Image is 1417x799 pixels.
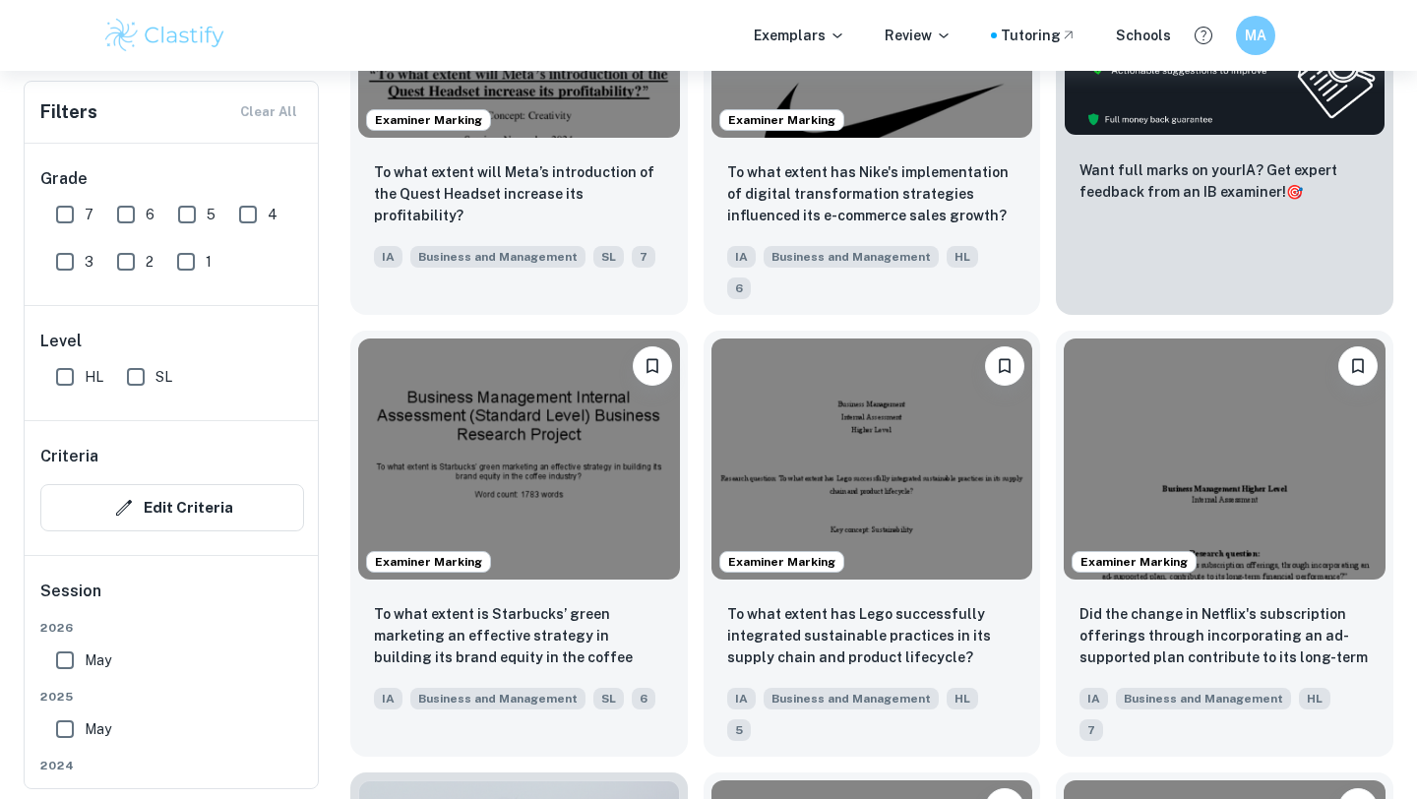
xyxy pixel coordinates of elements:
[727,719,751,741] span: 5
[358,338,680,580] img: Business and Management IA example thumbnail: To what extent is Starbucks’ green marke
[720,553,843,571] span: Examiner Marking
[1236,16,1275,55] button: MA
[40,445,98,468] h6: Criteria
[885,25,952,46] p: Review
[1338,346,1378,386] button: Bookmark
[40,484,304,531] button: Edit Criteria
[632,246,655,268] span: 7
[727,161,1017,226] p: To what extent has Nike's implementation of digital transformation strategies influenced its e-co...
[1187,19,1220,52] button: Help and Feedback
[947,688,978,709] span: HL
[764,688,939,709] span: Business and Management
[85,366,103,388] span: HL
[374,688,402,709] span: IA
[40,330,304,353] h6: Level
[633,346,672,386] button: Bookmark
[727,246,756,268] span: IA
[1299,688,1330,709] span: HL
[85,204,93,225] span: 7
[85,251,93,273] span: 3
[374,603,664,670] p: To what extent is Starbucks’ green marketing an effective strategy in building its brand equity i...
[146,204,154,225] span: 6
[155,366,172,388] span: SL
[40,98,97,126] h6: Filters
[374,246,402,268] span: IA
[1245,25,1267,46] h6: MA
[1079,688,1108,709] span: IA
[40,580,304,619] h6: Session
[1073,553,1196,571] span: Examiner Marking
[1079,159,1370,203] p: Want full marks on your IA ? Get expert feedback from an IB examiner!
[1056,331,1393,757] a: Examiner MarkingBookmarkDid the change in Netflix's subscription offerings through incorporating ...
[410,688,585,709] span: Business and Management
[374,161,664,226] p: To what extent will Meta’s introduction of the Quest Headset increase its profitability?
[350,331,688,757] a: Examiner MarkingBookmarkTo what extent is Starbucks’ green marketing an effective strategy in bui...
[40,688,304,706] span: 2025
[720,111,843,129] span: Examiner Marking
[711,338,1033,580] img: Business and Management IA example thumbnail: To what extent has Lego successfully int
[1079,603,1370,670] p: Did the change in Netflix's subscription offerings through incorporating an ad-supported plan con...
[207,204,216,225] span: 5
[1116,688,1291,709] span: Business and Management
[268,204,277,225] span: 4
[40,757,304,774] span: 2024
[985,346,1024,386] button: Bookmark
[206,251,212,273] span: 1
[1001,25,1077,46] a: Tutoring
[704,331,1041,757] a: Examiner MarkingBookmarkTo what extent has Lego successfully integrated sustainable practices in ...
[593,246,624,268] span: SL
[410,246,585,268] span: Business and Management
[1079,719,1103,741] span: 7
[593,688,624,709] span: SL
[40,619,304,637] span: 2026
[947,246,978,268] span: HL
[40,167,304,191] h6: Grade
[367,111,490,129] span: Examiner Marking
[85,718,111,740] span: May
[727,688,756,709] span: IA
[1116,25,1171,46] a: Schools
[754,25,845,46] p: Exemplars
[727,603,1017,668] p: To what extent has Lego successfully integrated sustainable practices in its supply chain and pro...
[632,688,655,709] span: 6
[1286,184,1303,200] span: 🎯
[85,649,111,671] span: May
[102,16,227,55] img: Clastify logo
[146,251,154,273] span: 2
[367,553,490,571] span: Examiner Marking
[764,246,939,268] span: Business and Management
[1064,338,1386,580] img: Business and Management IA example thumbnail: Did the change in Netflix's subscription
[727,277,751,299] span: 6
